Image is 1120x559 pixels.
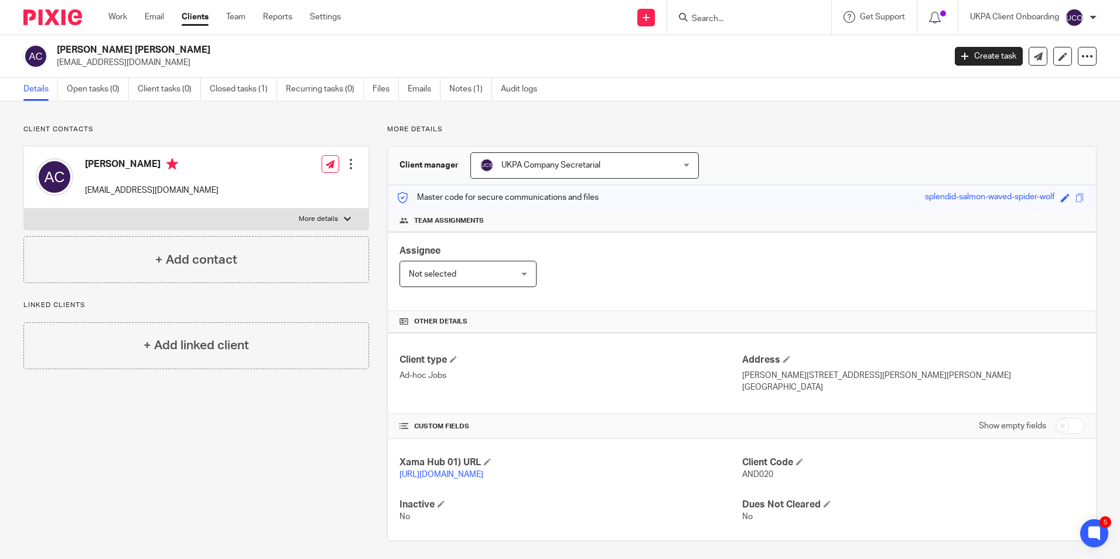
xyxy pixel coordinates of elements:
h3: Client manager [399,159,459,171]
h4: Client type [399,354,742,366]
p: More details [299,214,338,224]
a: Audit logs [501,78,546,101]
h4: Inactive [399,499,742,511]
h4: Xama Hub 01) URL [399,456,742,469]
div: splendid-salmon-waved-spider-wolf [925,191,1055,204]
p: Client contacts [23,125,369,134]
img: svg%3E [36,158,73,196]
h4: CUSTOM FIELDS [399,422,742,431]
a: Recurring tasks (0) [286,78,364,101]
h4: Client Code [742,456,1084,469]
p: UKPA Client Onboarding [970,11,1059,23]
div: 5 [1099,516,1111,528]
h4: [PERSON_NAME] [85,158,218,173]
span: Get Support [860,13,905,21]
p: Ad-hoc Jobs [399,370,742,381]
span: Other details [414,317,467,326]
a: Notes (1) [449,78,492,101]
img: Pixie [23,9,82,25]
label: Show empty fields [979,420,1046,432]
h4: Address [742,354,1084,366]
p: [EMAIL_ADDRESS][DOMAIN_NAME] [57,57,937,69]
span: No [742,513,753,521]
a: Email [145,11,164,23]
span: No [399,513,410,521]
span: Team assignments [414,216,484,226]
h4: + Add contact [155,251,237,269]
img: svg%3E [23,44,48,69]
a: Open tasks (0) [67,78,129,101]
h4: + Add linked client [144,336,249,355]
span: UKPA Company Secretarial [501,161,600,169]
p: Master code for secure communications and files [397,192,599,203]
a: Details [23,78,58,101]
a: Closed tasks (1) [210,78,277,101]
a: Reports [263,11,292,23]
input: Search [691,14,796,25]
a: Client tasks (0) [138,78,201,101]
img: svg%3E [1065,8,1084,27]
h2: [PERSON_NAME] [PERSON_NAME] [57,44,761,56]
p: [PERSON_NAME][STREET_ADDRESS][PERSON_NAME][PERSON_NAME] [742,370,1084,381]
span: AND020 [742,471,773,479]
h4: Dues Not Cleared [742,499,1084,511]
a: Create task [955,47,1023,66]
img: svg%3E [480,158,494,172]
p: Linked clients [23,301,369,310]
span: Not selected [409,270,456,278]
p: [EMAIL_ADDRESS][DOMAIN_NAME] [85,185,218,196]
p: More details [387,125,1097,134]
a: Work [108,11,127,23]
span: Assignee [399,246,441,255]
a: Clients [182,11,209,23]
a: Emails [408,78,441,101]
p: [GEOGRAPHIC_DATA] [742,381,1084,393]
a: Files [373,78,399,101]
i: Primary [166,158,178,170]
a: Settings [310,11,341,23]
a: Team [226,11,245,23]
a: [URL][DOMAIN_NAME] [399,471,483,479]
